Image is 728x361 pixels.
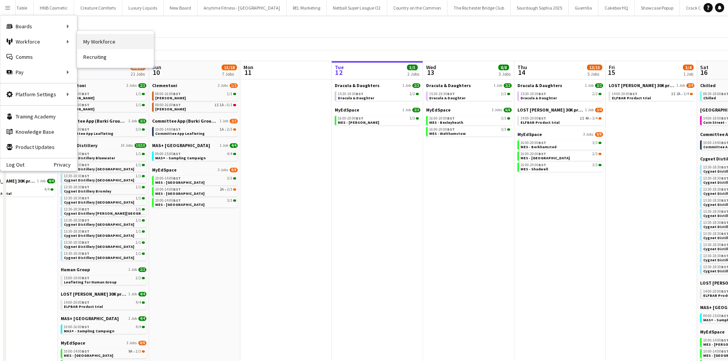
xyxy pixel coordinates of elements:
[676,83,685,88] span: 1 Job
[426,83,512,88] a: Dracula & Daughters1 Job2/2
[612,92,637,96] span: 14:00-20:00
[173,91,181,96] span: BST
[155,202,204,207] span: MES - Plaistow High Street
[64,196,145,204] a: 13:30-18:30BST1/1Cygnet Distillery [GEOGRAPHIC_DATA]
[173,151,181,156] span: BST
[387,0,448,15] button: Country on the Common
[338,91,419,100] a: 15:30-19:30BST2/2Dracula & Daughter
[155,198,236,207] a: 10:00-14:00BST3/3MES - [GEOGRAPHIC_DATA]
[520,140,602,149] a: 16:00-20:00BST3/3MES - Berkhamsted
[609,83,694,88] a: LOST [PERSON_NAME] 30K product trial1 Job3/4
[155,131,205,136] span: Committee App Leafleting
[680,0,720,15] button: Crack Cookies
[520,117,602,120] div: •
[82,91,89,96] span: BST
[501,117,506,120] span: 3/3
[227,92,232,96] span: 1/1
[34,0,74,15] button: HNB Cosmetic
[520,155,570,160] span: MES - Leicester
[501,92,506,96] span: 2/2
[520,162,602,171] a: 16:00-20:00BST3/3MES - Shadwell
[684,92,689,96] span: 3/4
[155,199,181,202] span: 10:00-14:00
[703,96,716,100] span: Chilled
[155,176,236,185] a: 10:00-14:00BST3/3MES - [GEOGRAPHIC_DATA]
[592,141,598,145] span: 3/3
[64,107,94,112] span: Clementoni Sampling
[230,83,238,88] span: 1/2
[595,132,603,137] span: 8/9
[569,0,598,15] button: Guerrilla
[122,0,164,15] button: Luxury Liquids
[504,108,512,112] span: 6/6
[517,131,603,137] a: MyEdSpace3 Jobs8/9
[585,117,589,120] span: 4A
[152,142,238,167] div: MAS+ [GEOGRAPHIC_DATA]1 Job4/409:00-15:00BST4/4MAS+ - Sampling Campaign
[520,120,559,125] span: ELFBAR Product trial
[152,83,238,88] a: Clementoni2 Jobs1/2
[585,83,593,88] span: 1 Job
[410,117,415,120] span: 3/3
[609,83,675,88] span: LOST MARY 30K product trial
[686,83,694,88] span: 3/4
[64,218,145,227] a: 13:30-18:30BST1/1Cygnet Distillery [GEOGRAPHIC_DATA]
[220,128,224,131] span: 1A
[155,180,204,185] span: MES - Dulwich High Street
[538,91,546,96] span: BST
[136,219,141,222] span: 1/1
[173,102,181,107] span: BST
[429,117,455,120] span: 16:00-20:00
[227,188,232,191] span: 2/3
[494,83,502,88] span: 1 Job
[136,207,141,211] span: 1/1
[136,92,141,96] span: 1/1
[64,252,89,256] span: 13:30-18:30
[429,128,455,131] span: 16:00-20:00
[155,103,181,107] span: 08:00-16:00
[82,207,89,212] span: BST
[155,127,236,136] a: 10:00-14:00BST1A•2/3Committee App Leafleting
[152,83,177,88] span: Clementoni
[152,83,238,118] div: Clementoni2 Jobs1/208:00-16:00BST1/1[PERSON_NAME]08:00-16:00BST1I1A•0/1[PERSON_NAME]
[155,151,236,160] a: 09:00-15:00BST4/4MAS+ - Sampling Campaign
[429,96,465,100] span: Dracula & Daughter
[511,0,569,15] button: Sourdough Sophia 2025
[583,132,593,137] span: 3 Jobs
[429,131,466,136] span: MES - Walthamstow
[338,116,419,125] a: 16:00-20:00BST3/3MES - [PERSON_NAME]
[64,222,134,227] span: Cygnet Distillery London
[447,91,455,96] span: BST
[501,128,506,131] span: 3/3
[64,211,165,216] span: Cygnet Distillery Culverhouse Cross
[335,83,420,88] a: Dracula & Daughters1 Job2/2
[173,127,181,132] span: BST
[61,118,146,142] div: Committee App (Burki Group Ltd)1 Job3/310:00-14:00BST3/3Committee App Leafleting
[152,118,218,124] span: Committee App (Burki Group Ltd)
[64,127,145,136] a: 10:00-14:00BST3/3Committee App Leafleting
[82,196,89,201] span: BST
[64,173,145,182] a: 13:30-18:30BST1/1Cygnet Distillery [GEOGRAPHIC_DATA]
[227,128,232,131] span: 2/3
[82,240,89,245] span: BST
[356,91,363,96] span: BST
[671,92,676,96] span: 2I
[448,0,511,15] button: The Rochester Bridge Club
[287,0,327,15] button: REL Marketing
[338,120,379,125] span: MES - Chadwell
[635,0,680,15] button: Showcase Popup
[429,91,510,100] a: 15:30-19:30BST2/2Dracula & Daughter
[520,151,602,160] a: 16:00-20:00BST2/3MES - [GEOGRAPHIC_DATA]
[592,163,598,167] span: 3/3
[327,0,387,15] button: Netball Super League O2
[61,142,146,267] div: Cygnet Distillery10 Jobs10/1013:30-18:30BST1/1Cygnet Distillery Bluewater13:30-18:30BST1/1Cygnet ...
[82,102,89,107] span: BST
[64,196,89,200] span: 13:30-18:30
[64,167,134,172] span: Cygnet Distillery Brighton
[230,168,238,172] span: 8/9
[82,229,89,234] span: BST
[77,34,154,49] a: My Workforce
[520,167,548,172] span: MES - Shadwell
[429,92,455,96] span: 15:30-19:30
[173,187,181,192] span: BST
[64,96,94,100] span: Clementoni Sampling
